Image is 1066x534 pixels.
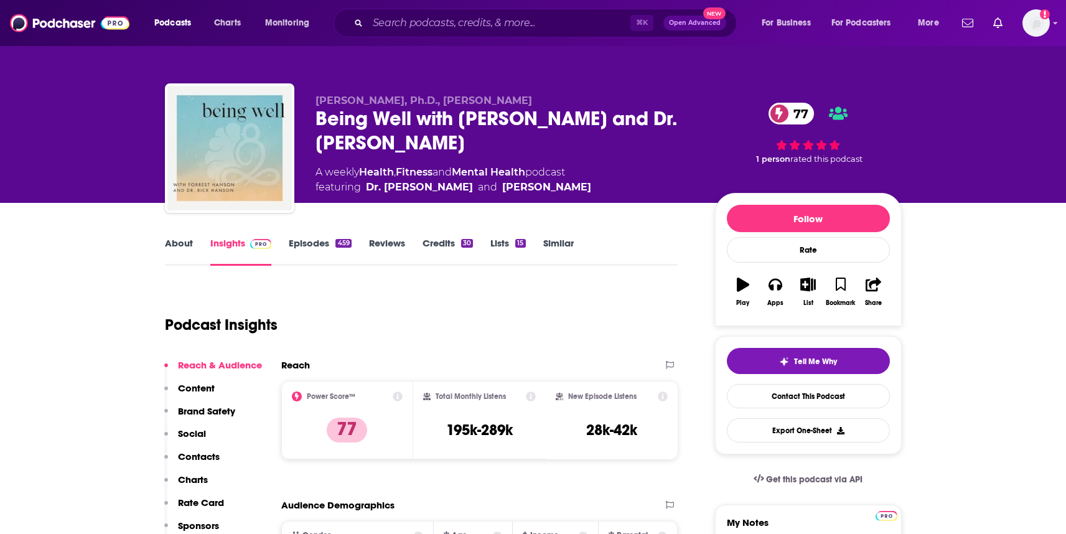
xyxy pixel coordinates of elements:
[256,13,325,33] button: open menu
[876,511,897,521] img: Podchaser Pro
[164,359,262,382] button: Reach & Audience
[461,239,473,248] div: 30
[727,237,890,263] div: Rate
[281,499,395,511] h2: Audience Demographics
[865,299,882,307] div: Share
[335,239,351,248] div: 459
[586,421,637,439] h3: 28k-42k
[876,509,897,521] a: Pro website
[736,299,749,307] div: Play
[366,180,473,195] a: Dr. [PERSON_NAME]
[316,165,591,195] div: A weekly podcast
[703,7,726,19] span: New
[210,237,272,266] a: InsightsPodchaser Pro
[446,421,513,439] h3: 195k-289k
[790,154,863,164] span: rated this podcast
[327,418,367,443] p: 77
[1040,9,1050,19] svg: Add a profile image
[165,237,193,266] a: About
[1022,9,1050,37] button: Show profile menu
[909,13,955,33] button: open menu
[727,348,890,374] button: tell me why sparkleTell Me Why
[1022,9,1050,37] span: Logged in as rowan.sullivan
[316,95,532,106] span: [PERSON_NAME], Ph.D., [PERSON_NAME]
[1022,9,1050,37] img: User Profile
[178,497,224,508] p: Rate Card
[146,13,207,33] button: open menu
[265,14,309,32] span: Monitoring
[452,166,525,178] a: Mental Health
[316,180,591,195] span: featuring
[988,12,1008,34] a: Show notifications dropdown
[478,180,497,195] span: and
[396,166,432,178] a: Fitness
[727,269,759,314] button: Play
[727,205,890,232] button: Follow
[568,392,637,401] h2: New Episode Listens
[803,299,813,307] div: List
[10,11,129,35] img: Podchaser - Follow, Share and Rate Podcasts
[436,392,506,401] h2: Total Monthly Listens
[794,357,837,367] span: Tell Me Why
[250,239,272,249] img: Podchaser Pro
[289,237,351,266] a: Episodes459
[345,9,749,37] div: Search podcasts, credits, & more...
[779,357,789,367] img: tell me why sparkle
[178,359,262,371] p: Reach & Audience
[164,474,208,497] button: Charts
[167,86,292,210] img: Being Well with Forrest Hanson and Dr. Rick Hanson
[307,392,355,401] h2: Power Score™
[423,237,473,266] a: Credits30
[756,154,790,164] span: 1 person
[792,269,824,314] button: List
[543,237,574,266] a: Similar
[857,269,889,314] button: Share
[178,382,215,394] p: Content
[164,382,215,405] button: Content
[369,237,405,266] a: Reviews
[164,497,224,520] button: Rate Card
[178,474,208,485] p: Charts
[727,384,890,408] a: Contact This Podcast
[766,474,863,485] span: Get this podcast via API
[502,180,591,195] a: Forrest Hanson
[164,451,220,474] button: Contacts
[178,428,206,439] p: Social
[957,12,978,34] a: Show notifications dropdown
[206,13,248,33] a: Charts
[490,237,525,266] a: Lists15
[823,13,909,33] button: open menu
[178,405,235,417] p: Brand Safety
[762,14,811,32] span: For Business
[831,14,891,32] span: For Podcasters
[744,464,873,495] a: Get this podcast via API
[918,14,939,32] span: More
[663,16,726,30] button: Open AdvancedNew
[669,20,721,26] span: Open Advanced
[769,103,815,124] a: 77
[715,95,902,172] div: 77 1 personrated this podcast
[368,13,630,33] input: Search podcasts, credits, & more...
[164,405,235,428] button: Brand Safety
[164,428,206,451] button: Social
[759,269,792,314] button: Apps
[825,269,857,314] button: Bookmark
[178,520,219,532] p: Sponsors
[767,299,783,307] div: Apps
[727,418,890,443] button: Export One-Sheet
[781,103,815,124] span: 77
[630,15,653,31] span: ⌘ K
[753,13,826,33] button: open menu
[394,166,396,178] span: ,
[178,451,220,462] p: Contacts
[281,359,310,371] h2: Reach
[214,14,241,32] span: Charts
[165,316,278,334] h1: Podcast Insights
[432,166,452,178] span: and
[154,14,191,32] span: Podcasts
[359,166,394,178] a: Health
[826,299,855,307] div: Bookmark
[515,239,525,248] div: 15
